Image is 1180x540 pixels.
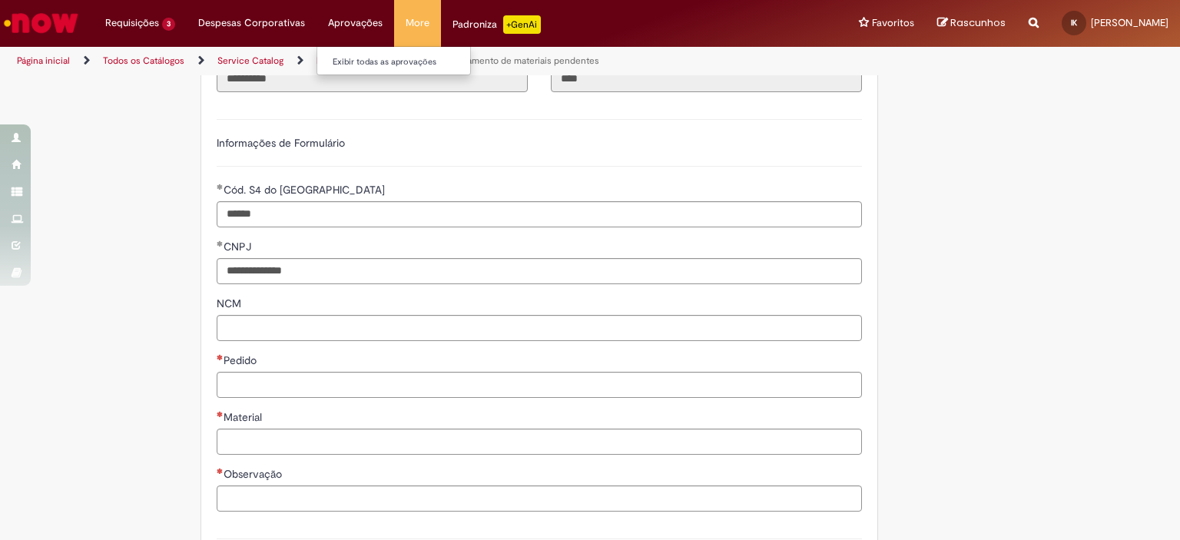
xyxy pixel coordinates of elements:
[198,15,305,31] span: Despesas Corporativas
[217,66,528,92] input: Título
[224,353,260,367] span: Pedido
[503,15,541,34] p: +GenAi
[224,410,265,424] span: Material
[217,354,224,360] span: Necessários
[217,297,244,310] span: NCM
[317,54,486,71] a: Exibir todas as aprovações
[17,55,70,67] a: Página inicial
[105,15,159,31] span: Requisições
[217,315,862,341] input: NCM
[224,467,285,481] span: Observação
[224,183,388,197] span: Cód. S4 do [GEOGRAPHIC_DATA]
[217,258,862,284] input: CNPJ
[217,184,224,190] span: Obrigatório Preenchido
[950,15,1006,30] span: Rascunhos
[12,47,775,75] ul: Trilhas de página
[217,240,224,247] span: Obrigatório Preenchido
[317,46,471,75] ul: Aprovações
[2,8,81,38] img: ServiceNow
[217,411,224,417] span: Necessários
[872,15,914,31] span: Favoritos
[1091,16,1168,29] span: [PERSON_NAME]
[217,201,862,227] input: Cód. S4 do Fornecedor
[217,136,345,150] label: Informações de Formulário
[103,55,184,67] a: Todos os Catálogos
[217,485,862,512] input: Observação
[217,372,862,398] input: Pedido
[1071,18,1077,28] span: IK
[217,55,283,67] a: Service Catalog
[937,16,1006,31] a: Rascunhos
[423,55,599,67] a: VIM - Faturamento de materiais pendentes
[217,468,224,474] span: Necessários
[551,66,862,92] input: Código da Unidade
[217,429,862,455] input: Material
[224,240,254,253] span: CNPJ
[162,18,175,31] span: 3
[406,15,429,31] span: More
[452,15,541,34] div: Padroniza
[328,15,383,31] span: Aprovações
